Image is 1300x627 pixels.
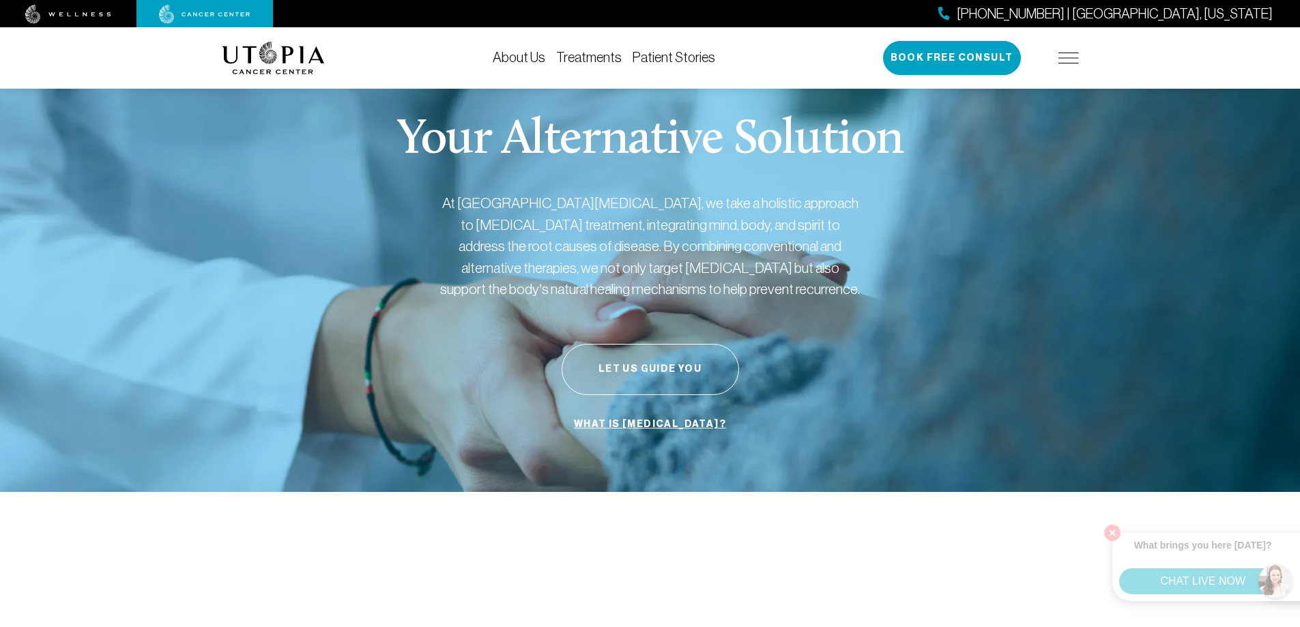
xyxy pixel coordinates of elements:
[439,192,862,300] p: At [GEOGRAPHIC_DATA][MEDICAL_DATA], we take a holistic approach to [MEDICAL_DATA] treatment, inte...
[493,50,545,65] a: About Us
[957,4,1273,24] span: [PHONE_NUMBER] | [GEOGRAPHIC_DATA], [US_STATE]
[222,42,325,74] img: logo
[159,5,250,24] img: cancer center
[633,50,715,65] a: Patient Stories
[25,5,111,24] img: wellness
[562,344,739,395] button: Let Us Guide You
[1058,53,1079,63] img: icon-hamburger
[938,4,1273,24] a: [PHONE_NUMBER] | [GEOGRAPHIC_DATA], [US_STATE]
[883,41,1021,75] button: Book Free Consult
[396,116,904,165] p: Your Alternative Solution
[570,411,730,437] a: What is [MEDICAL_DATA]?
[556,50,622,65] a: Treatments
